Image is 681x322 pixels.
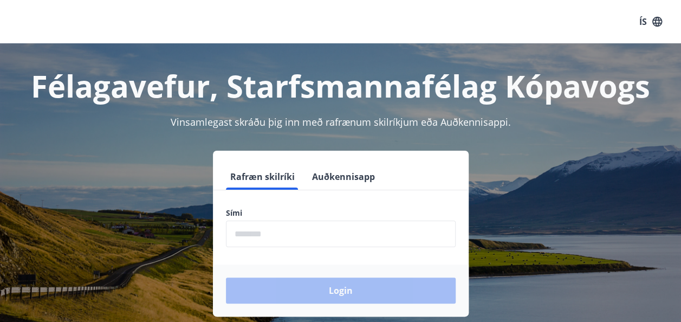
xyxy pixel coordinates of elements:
[633,12,668,31] button: ÍS
[13,65,668,106] h1: Félagavefur, Starfsmannafélag Kópavogs
[226,164,299,190] button: Rafræn skilríki
[171,115,511,128] span: Vinsamlegast skráðu þig inn með rafrænum skilríkjum eða Auðkennisappi.
[226,208,456,218] label: Sími
[308,164,379,190] button: Auðkennisapp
